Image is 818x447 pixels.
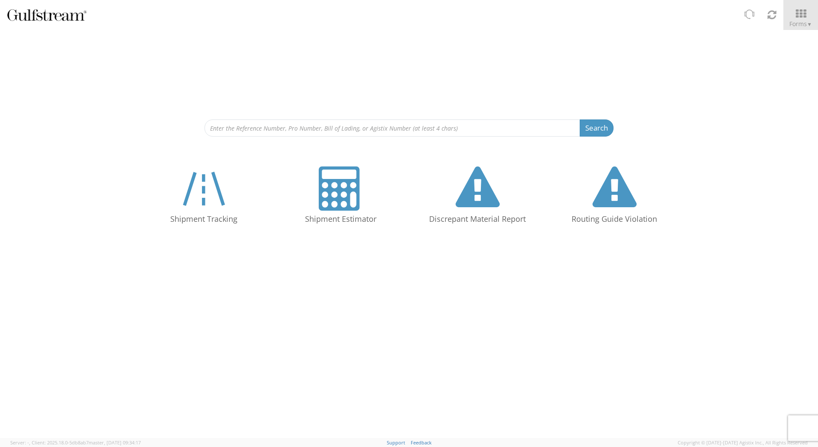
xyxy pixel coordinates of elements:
button: Search [580,119,613,137]
a: Routing Guide Violation [550,158,679,236]
span: Server: - [10,439,30,446]
span: Copyright © [DATE]-[DATE] Agistix Inc., All Rights Reserved [678,439,808,446]
a: Shipment Tracking [139,158,268,236]
a: Feedback [411,439,432,446]
a: Support [387,439,405,446]
span: Forms [789,20,812,28]
h4: Routing Guide Violation [559,215,670,223]
img: gulfstream-logo-030f482cb65ec2084a9d.png [6,8,87,22]
h4: Discrepant Material Report [422,215,533,223]
a: Shipment Estimator [276,158,405,236]
a: Discrepant Material Report [413,158,542,236]
h4: Shipment Tracking [148,215,259,223]
span: Client: 2025.18.0-5db8ab7 [32,439,141,446]
input: Enter the Reference Number, Pro Number, Bill of Lading, or Agistix Number (at least 4 chars) [204,119,580,137]
span: master, [DATE] 09:34:17 [89,439,141,446]
span: , [29,439,30,446]
h4: Shipment Estimator [285,215,396,223]
span: ▼ [807,21,812,28]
